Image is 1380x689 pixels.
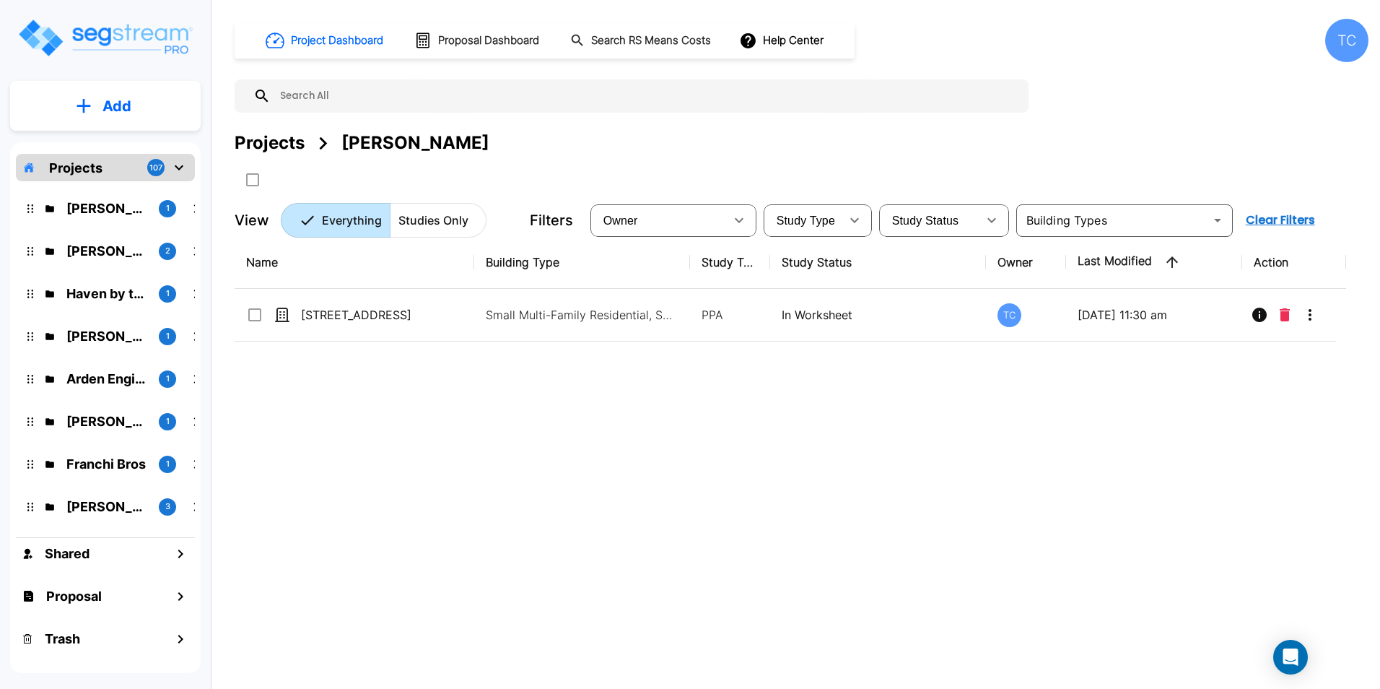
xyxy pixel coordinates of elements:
[45,544,89,563] h1: Shared
[322,212,382,229] p: Everything
[102,95,131,117] p: Add
[892,214,959,227] span: Study Status
[564,27,719,55] button: Search RS Means Costs
[281,203,390,238] button: Everything
[166,202,170,214] p: 1
[1078,306,1231,324] p: [DATE] 11:30 am
[45,629,80,649] h1: Trash
[474,236,690,289] th: Building Type
[66,412,147,431] p: Burtons Grill - Wayne, PA
[1021,210,1205,230] input: Building Types
[66,369,147,389] p: Arden Engineering Improvements
[1274,300,1296,329] button: Delete
[271,79,1021,113] input: Search All
[165,245,170,257] p: 2
[301,306,445,324] p: [STREET_ADDRESS]
[46,586,102,606] h1: Proposal
[166,458,170,470] p: 1
[260,25,391,56] button: Project Dashboard
[235,236,474,289] th: Name
[17,17,193,58] img: Logo
[997,303,1021,327] div: TC
[986,236,1066,289] th: Owner
[770,236,986,289] th: Study Status
[166,330,170,342] p: 1
[1296,300,1324,329] button: More-Options
[398,212,468,229] p: Studies Only
[235,209,269,231] p: View
[882,200,977,240] div: Select
[530,209,573,231] p: Filters
[291,32,383,49] h1: Project Dashboard
[166,373,170,385] p: 1
[690,236,770,289] th: Study Type
[603,214,638,227] span: Owner
[66,326,147,346] p: Chris Gilleland - 618 N Carolina Ave
[1207,210,1228,230] button: Open
[49,158,102,178] p: Projects
[486,306,681,324] p: Small Multi-Family Residential, Small Multi-Family Residential Site
[238,165,267,194] button: SelectAll
[235,130,305,156] div: Projects
[149,162,162,174] p: 107
[1273,640,1308,675] div: Open Intercom Messenger
[281,203,486,238] div: Platform
[341,130,489,156] div: [PERSON_NAME]
[782,306,974,324] p: In Worksheet
[438,32,539,49] h1: Proposal Dashboard
[702,306,759,324] p: PPA
[66,284,147,303] p: Haven by the Sea
[1245,300,1274,329] button: Info
[165,500,170,513] p: 3
[1240,206,1321,235] button: Clear Filters
[736,27,829,54] button: Help Center
[66,454,147,474] p: Franchi Bros
[66,497,147,516] p: Brian Sump - Urban Autocare
[166,287,170,300] p: 1
[1242,236,1346,289] th: Action
[591,32,711,49] h1: Search RS Means Costs
[1066,236,1242,289] th: Last Modified
[777,214,835,227] span: Study Type
[390,203,486,238] button: Studies Only
[66,199,147,218] p: Owen Tracey
[593,200,725,240] div: Select
[10,85,201,127] button: Add
[767,200,840,240] div: Select
[409,25,547,56] button: Proposal Dashboard
[1325,19,1368,62] div: TC
[166,415,170,428] p: 1
[66,241,147,261] p: Louis Chiasson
